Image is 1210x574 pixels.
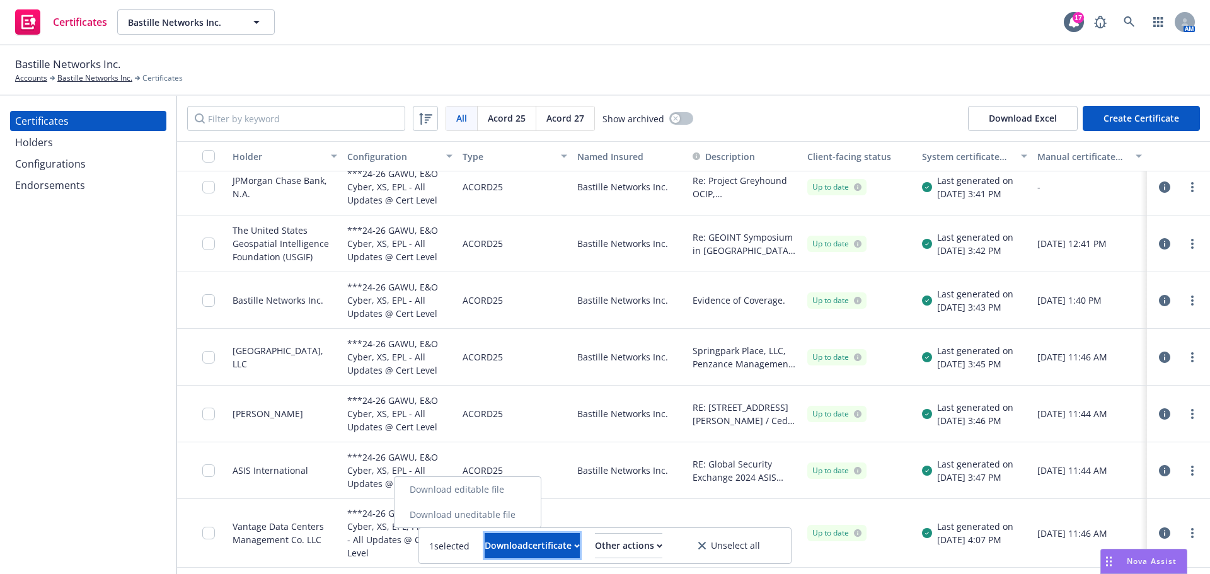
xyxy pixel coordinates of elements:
[1117,9,1142,35] a: Search
[922,150,1013,163] div: System certificate last generated
[1037,407,1142,420] div: [DATE] 11:44 AM
[693,174,797,200] button: Re: Project Greyhound OCIP, [STREET_ADDRESS]. JPMorgan Chase Bank, N.A., JPMorgan Chase & Co., Ti...
[1101,549,1117,573] div: Drag to move
[15,154,86,174] div: Configurations
[937,533,1013,546] div: [DATE] 4:07 PM
[937,231,1013,244] div: Last generated on
[1127,556,1177,566] span: Nova Assist
[937,174,1013,187] div: Last generated on
[937,520,1013,533] div: Last generated on
[812,238,861,250] div: Up to date
[937,344,1013,357] div: Last generated on
[1185,463,1200,478] a: more
[812,527,861,539] div: Up to date
[57,72,132,84] a: Bastille Networks Inc.
[812,465,861,476] div: Up to date
[233,150,323,163] div: Holder
[463,223,503,264] div: ACORD25
[1100,549,1187,574] button: Nova Assist
[347,166,452,207] div: ***24-26 GAWU, E&O Cyber, XS, EPL - All Updates @ Cert Level
[693,344,797,370] button: Springpark Place, LLC, Penzance Management, LLC and CIBC Bank USA are included as Additional Insu...
[937,287,1013,301] div: Last generated on
[693,457,797,484] button: RE: Global Security Exchange 2024 ASIS International, [GEOGRAPHIC_DATA], its Facilities Agents, T...
[1073,12,1084,23] div: 17
[595,533,662,558] button: Other actions
[595,534,662,558] div: Other actions
[937,357,1013,370] div: [DATE] 3:45 PM
[142,72,183,84] span: Certificates
[233,520,337,546] div: Vantage Data Centers Management Co. LLC
[342,141,457,171] button: Configuration
[1185,180,1200,195] a: more
[1146,9,1171,35] a: Switch app
[347,280,452,321] div: ***24-26 GAWU, E&O Cyber, XS, EPL - All Updates @ Cert Level
[812,352,861,363] div: Up to date
[15,132,53,152] div: Holders
[1185,236,1200,251] a: more
[395,502,541,527] a: Download uneditable file
[233,174,337,200] div: JPMorgan Chase Bank, N.A.
[693,294,785,307] button: Evidence of Coverage.
[937,301,1013,314] div: [DATE] 3:43 PM
[812,295,861,306] div: Up to date
[1037,294,1142,307] div: [DATE] 1:40 PM
[202,294,215,307] input: Toggle Row Selected
[347,336,452,377] div: ***24-26 GAWU, E&O Cyber, XS, EPL - All Updates @ Cert Level
[693,527,785,540] button: Evidence of Coverage.
[202,181,215,193] input: Toggle Row Selected
[485,534,580,558] div: Download certificate
[572,272,687,329] div: Bastille Networks Inc.
[812,181,861,193] div: Up to date
[10,132,166,152] a: Holders
[429,539,470,553] span: 1 selected
[15,56,120,72] span: Bastille Networks Inc.
[15,72,47,84] a: Accounts
[53,17,107,27] span: Certificates
[233,294,323,307] div: Bastille Networks Inc.
[10,154,166,174] a: Configurations
[15,175,85,195] div: Endorsements
[233,224,337,263] div: The United States Geospatial Intelligence Foundation (USGIF)
[15,111,69,131] div: Certificates
[202,351,215,364] input: Toggle Row Selected
[202,408,215,420] input: Toggle Row Selected
[1037,464,1142,477] div: [DATE] 11:44 AM
[937,244,1013,257] div: [DATE] 3:42 PM
[572,141,687,171] button: Named Insured
[233,344,337,370] div: [GEOGRAPHIC_DATA], LLC
[347,223,452,264] div: ***24-26 GAWU, E&O Cyber, XS, EPL - All Updates @ Cert Level
[347,450,452,491] div: ***24-26 GAWU, E&O Cyber, XS, EPL - All Updates @ Cert Level
[202,238,215,250] input: Toggle Row Selected
[572,159,687,215] div: Bastille Networks Inc.
[1088,9,1113,35] a: Report a Bug
[485,533,580,558] button: Downloadcertificate
[711,541,760,550] span: Unselect all
[937,187,1013,200] div: [DATE] 3:41 PM
[347,150,438,163] div: Configuration
[1185,406,1200,422] a: more
[693,231,797,257] button: Re: GEOINT Symposium in [GEOGRAPHIC_DATA][PERSON_NAME], [GEOGRAPHIC_DATA] from [DATE]-[DATE] at [...
[463,336,503,377] div: ACORD25
[117,9,275,35] button: Bastille Networks Inc.
[463,150,553,163] div: Type
[233,464,308,477] div: ASIS International
[1037,350,1142,364] div: [DATE] 11:46 AM
[546,112,584,125] span: Acord 27
[1037,150,1128,163] div: Manual certificate last generated
[572,215,687,272] div: Bastille Networks Inc.
[347,507,452,560] div: ***24-26 GAWU, E&O Cyber, XS, EPL, Property - All Updates @ Cert Level
[968,106,1078,131] button: Download Excel
[572,442,687,499] div: Bastille Networks Inc.
[1037,237,1142,250] div: [DATE] 12:41 PM
[1032,141,1147,171] button: Manual certificate last generated
[937,471,1013,484] div: [DATE] 3:47 PM
[395,477,541,502] a: Download editable file
[693,401,797,427] button: RE: [STREET_ADDRESS] [PERSON_NAME] / Cedar Associates is included as an additional insured as req...
[1037,180,1142,193] div: -
[128,16,237,29] span: Bastille Networks Inc.
[577,150,682,163] div: Named Insured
